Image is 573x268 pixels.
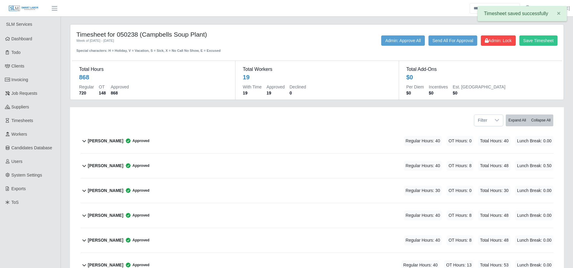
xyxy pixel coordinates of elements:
button: Admin: Lock [481,35,516,46]
span: Lunch Break: 0.00 [515,210,553,220]
dd: 19 [267,90,285,96]
dt: Total Hours [79,66,228,73]
dd: $0 [429,90,448,96]
button: [PERSON_NAME] Approved Regular Hours: 40 OT Hours: 8 Total Hours: 48 Lunch Break: 0.00 [81,203,553,228]
span: Regular Hours: 40 [404,161,442,171]
b: [PERSON_NAME] [88,187,123,194]
span: OT Hours: 0 [447,136,473,146]
span: Regular Hours: 40 [404,136,442,146]
button: Admin: Approve All [381,35,425,46]
span: OT Hours: 0 [447,186,473,196]
button: Collapse All [528,114,553,126]
img: SLM Logo [8,5,39,12]
span: Total Hours: 48 [478,235,510,245]
button: [PERSON_NAME] Approved Regular Hours: 40 OT Hours: 8 Total Hours: 48 Lunch Break: 0.50 [81,154,553,178]
span: Total Hours: 30 [478,186,510,196]
dd: 868 [111,90,129,96]
span: Regular Hours: 30 [404,186,442,196]
dd: $0 [406,90,424,96]
span: Regular Hours: 40 [404,210,442,220]
span: Exports [12,186,26,191]
div: Special characters: H = Holiday, V = Vacation, S = Sick, X = No Call No Show, E = Excused [76,43,272,53]
dd: 0 [290,90,306,96]
span: SLM Services [6,22,32,27]
span: Timesheets [12,118,33,123]
span: Filter [474,115,491,126]
div: 868 [79,73,89,81]
span: Job Requests [12,91,38,96]
span: Approved [123,262,149,268]
span: Candidates Database [12,145,52,150]
span: Lunch Break: 0.00 [515,136,553,146]
span: ToS [12,200,19,205]
b: [PERSON_NAME] [88,212,123,219]
span: System Settings [12,173,42,177]
div: bulk actions [506,114,553,126]
span: OT Hours: 8 [447,210,473,220]
div: $0 [406,73,413,81]
span: Regular Hours: 40 [404,235,442,245]
b: [PERSON_NAME] [88,138,123,144]
div: 19 [243,73,249,81]
dt: Declined [290,84,306,90]
span: Lunch Break: 0.50 [515,161,553,171]
span: Approved [123,237,149,243]
dt: Approved [267,84,285,90]
span: OT Hours: 8 [447,235,473,245]
button: [PERSON_NAME] Approved Regular Hours: 40 OT Hours: 0 Total Hours: 40 Lunch Break: 0.00 [81,129,553,153]
span: Approved [123,187,149,194]
button: [PERSON_NAME] Approved Regular Hours: 40 OT Hours: 8 Total Hours: 48 Lunch Break: 0.00 [81,228,553,253]
dt: Regular [79,84,94,90]
h4: Timesheet for 050238 (Campbells Soup Plant) [76,31,272,38]
b: [PERSON_NAME] [88,163,123,169]
span: Users [12,159,23,164]
dt: Total Workers [243,66,391,73]
b: [PERSON_NAME] [88,237,123,243]
span: Todo [12,50,21,55]
span: Suppliers [12,104,29,109]
span: Total Hours: 40 [478,136,510,146]
button: Save Timesheet [519,35,558,46]
a: [PERSON_NAME] [535,5,570,12]
dd: $0 [453,90,505,96]
span: Approved [123,212,149,218]
dt: Approved [111,84,129,90]
dd: 720 [79,90,94,96]
span: Invoicing [12,77,28,82]
div: Week of [DATE] - [DATE] [76,38,272,43]
span: Approved [123,163,149,169]
dt: Total Add-Ons [406,66,555,73]
span: Workers [12,132,27,137]
dt: OT [99,84,106,90]
input: Search [470,3,520,14]
dt: Est. [GEOGRAPHIC_DATA] [453,84,505,90]
dt: With Time [243,84,262,90]
dd: 19 [243,90,262,96]
span: Approved [123,138,149,144]
span: Clients [12,64,25,68]
dd: 148 [99,90,106,96]
dt: Incentives [429,84,448,90]
span: Total Hours: 48 [478,161,510,171]
span: Lunch Break: 0.00 [515,235,553,245]
span: OT Hours: 8 [447,161,473,171]
button: [PERSON_NAME] Approved Regular Hours: 30 OT Hours: 0 Total Hours: 30 Lunch Break: 0.00 [81,178,553,203]
button: Send All For Approval [428,35,477,46]
span: Total Hours: 48 [478,210,510,220]
span: Dashboard [12,36,32,41]
div: Timesheet saved successfully [478,6,567,21]
span: Lunch Break: 0.00 [515,186,553,196]
button: Expand All [506,114,529,126]
span: Admin: Lock [485,38,512,43]
dt: Per Diem [406,84,424,90]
